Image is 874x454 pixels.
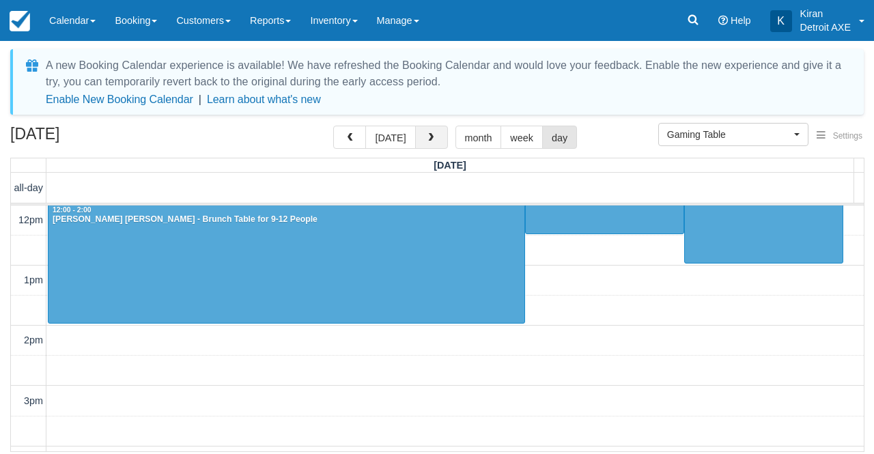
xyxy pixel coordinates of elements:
[48,204,525,324] a: 12:00 - 2:00[PERSON_NAME] [PERSON_NAME] - Brunch Table for 9-12 People
[18,214,43,225] span: 12pm
[770,10,792,32] div: K
[800,20,851,34] p: Detroit AXE
[207,94,321,105] a: Learn about what's new
[542,126,577,149] button: day
[199,94,201,105] span: |
[24,395,43,406] span: 3pm
[833,131,862,141] span: Settings
[501,126,543,149] button: week
[52,214,521,225] div: [PERSON_NAME] [PERSON_NAME] - Brunch Table for 9-12 People
[10,126,183,151] h2: [DATE]
[667,128,791,141] span: Gaming Table
[46,93,193,107] button: Enable New Booking Calendar
[365,126,415,149] button: [DATE]
[731,15,751,26] span: Help
[434,160,466,171] span: [DATE]
[455,126,502,149] button: month
[24,274,43,285] span: 1pm
[808,126,871,146] button: Settings
[800,7,851,20] p: Kiran
[10,11,30,31] img: checkfront-main-nav-mini-logo.png
[46,57,847,90] div: A new Booking Calendar experience is available! We have refreshed the Booking Calendar and would ...
[24,335,43,345] span: 2pm
[53,206,91,214] span: 12:00 - 2:00
[718,16,728,25] i: Help
[14,182,43,193] span: all-day
[658,123,808,146] button: Gaming Table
